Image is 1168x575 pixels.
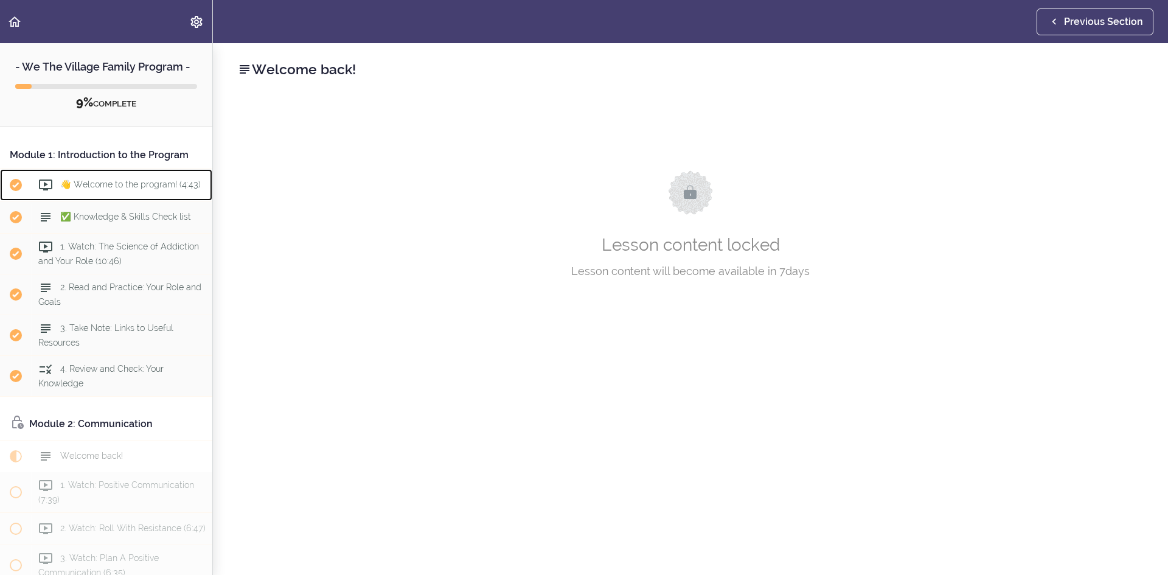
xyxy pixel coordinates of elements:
[189,15,204,29] svg: Settings Menu
[776,265,810,277] span: days
[249,110,1132,341] div: Lesson content locked
[60,212,191,221] span: ✅ Knowledge & Skills Check list
[76,95,93,110] span: 9%
[38,364,164,388] span: 4. Review and Check: Your Knowledge
[1064,15,1143,29] span: Previous Section
[7,15,22,29] svg: Back to course curriculum
[310,262,1071,281] div: Lesson content will become available in
[1037,9,1153,35] a: Previous Section
[38,282,201,306] span: 2. Read and Practice: Your Role and Goals
[38,242,199,265] span: 1. Watch: The Science of Addiction and Your Role (10:46)
[60,179,201,189] span: 👋 Welcome to the program! (4:43)
[60,451,123,461] span: Welcome back!
[38,480,194,504] span: 1. Watch: Positive Communication (7:39)
[38,323,173,347] span: 3. Take Note: Links to Useful Resources
[15,95,197,111] div: COMPLETE
[60,523,206,533] span: 2. Watch: Roll With Resistance (6:47)
[779,265,785,277] span: 7
[237,59,1144,80] h2: Welcome back!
